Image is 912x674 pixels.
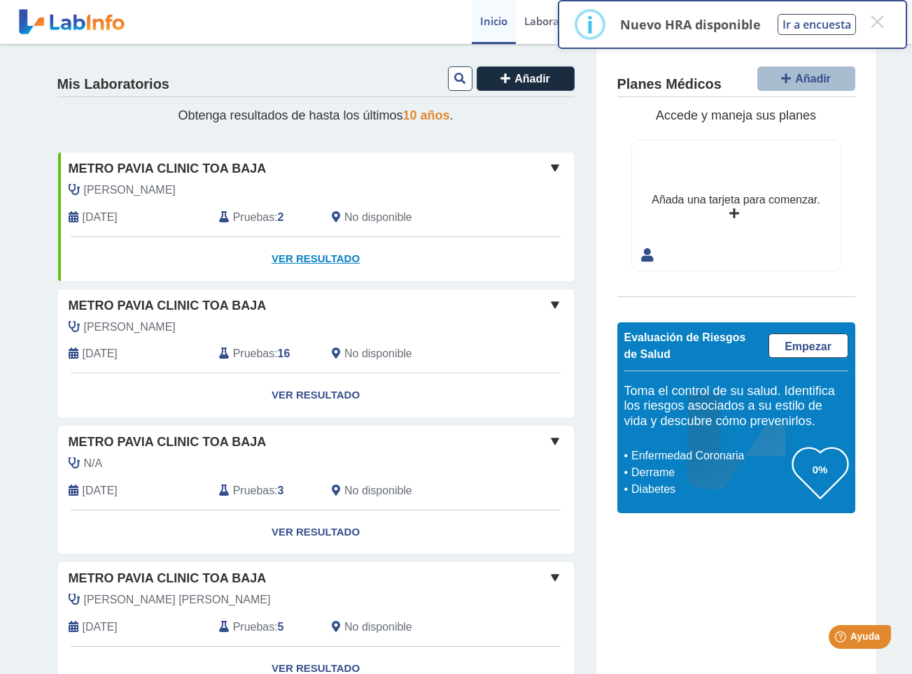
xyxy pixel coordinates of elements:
[84,319,176,336] span: George, Rebeca
[83,619,118,636] span: 2024-08-22
[787,619,897,659] iframe: Help widget launcher
[624,331,746,360] span: Evaluación de Riesgos de Salud
[233,619,274,636] span: Pruebas
[403,108,450,122] span: 10 años
[628,481,792,498] li: Diabetes
[84,455,103,472] span: N/A
[84,182,176,199] span: Velez Gonzalez, Emilio
[278,211,284,223] b: 2
[795,73,831,85] span: Añadir
[617,76,722,93] h4: Planes Médicos
[864,9,890,34] button: Close this dialog
[652,192,820,208] div: Añada una tarjeta para comenzar.
[69,159,267,178] span: Metro Pavia Clinic Toa Baja
[57,76,169,93] h4: Mis Laboratorios
[628,447,792,464] li: Enfermedad Coronaria
[620,16,761,33] p: Nuevo HRA disponible
[58,373,574,417] a: Ver Resultado
[278,621,284,633] b: 5
[628,464,792,481] li: Derrame
[84,591,271,608] span: Cintron Pagan, Evelyn
[778,14,856,35] button: Ir a encuesta
[344,209,412,226] span: No disponible
[769,334,848,358] a: Empezar
[209,482,321,499] div: :
[233,482,274,499] span: Pruebas
[83,209,118,226] span: 2025-09-17
[209,345,321,362] div: :
[178,108,453,122] span: Obtenga resultados de hasta los últimos .
[83,345,118,362] span: 2024-12-06
[209,619,321,636] div: :
[792,461,848,478] h3: 0%
[233,345,274,362] span: Pruebas
[69,296,267,315] span: Metro Pavia Clinic Toa Baja
[209,209,321,226] div: :
[344,619,412,636] span: No disponible
[656,108,816,122] span: Accede y maneja sus planes
[233,209,274,226] span: Pruebas
[83,482,118,499] span: 2024-09-20
[278,347,290,359] b: 16
[344,482,412,499] span: No disponible
[344,345,412,362] span: No disponible
[757,66,855,91] button: Añadir
[624,384,848,429] h5: Toma el control de su salud. Identifica los riesgos asociados a su estilo de vida y descubre cómo...
[514,73,550,85] span: Añadir
[58,510,574,554] a: Ver Resultado
[477,66,575,91] button: Añadir
[58,237,574,281] a: Ver Resultado
[785,340,832,352] span: Empezar
[587,12,594,37] div: i
[69,433,267,452] span: Metro Pavia Clinic Toa Baja
[69,569,267,588] span: Metro Pavia Clinic Toa Baja
[278,485,284,496] b: 3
